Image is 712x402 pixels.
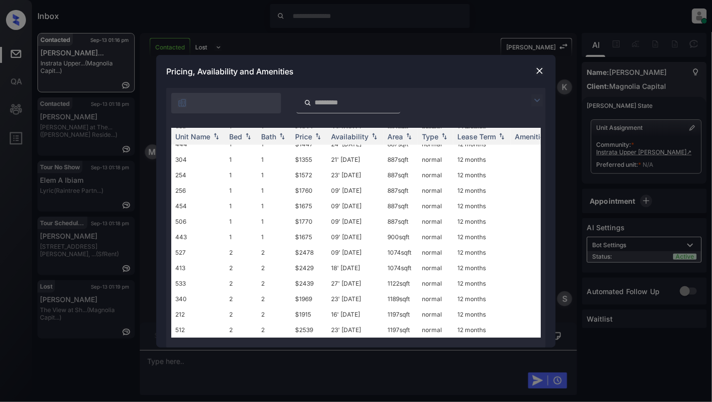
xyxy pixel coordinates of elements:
td: normal [418,198,453,214]
td: 23' [DATE] [327,167,383,183]
td: normal [418,276,453,291]
td: 12 months [453,276,511,291]
td: 887 sqft [383,198,418,214]
td: $2539 [291,322,327,338]
td: 23' [DATE] [327,322,383,338]
td: 2 [225,260,257,276]
td: 2 [225,291,257,307]
td: 212 [171,307,225,322]
td: 456 [171,121,225,136]
td: 12 months [453,229,511,245]
td: 1189 sqft [383,291,418,307]
img: sorting [497,133,507,140]
div: Price [295,132,312,141]
td: 18' [DATE] [327,260,383,276]
td: 27' [DATE] [327,276,383,291]
td: 1 [225,198,257,214]
td: 1 [257,229,291,245]
td: 1 [225,229,257,245]
td: 2 [225,276,257,291]
img: icon-zuma [531,94,543,106]
td: 2 [225,245,257,260]
td: 1 [257,167,291,183]
td: 454 [171,198,225,214]
td: 2 [257,260,291,276]
div: Pricing, Availability and Amenities [156,55,556,88]
div: Area [387,132,403,141]
td: 12 months [453,152,511,167]
td: 340 [171,291,225,307]
td: 506 [171,214,225,229]
td: 1074 sqft [383,260,418,276]
img: sorting [211,133,221,140]
td: 2 [257,307,291,322]
td: 1 [225,214,257,229]
td: 1 [225,152,257,167]
td: normal [418,214,453,229]
td: $1969 [291,291,327,307]
td: 1122 sqft [383,276,418,291]
td: 21' [DATE] [327,152,383,167]
td: 887 sqft [383,152,418,167]
td: 12 months [453,291,511,307]
td: 527 [171,245,225,260]
td: 1 [257,152,291,167]
td: 1197 sqft [383,307,418,322]
td: $2429 [291,260,327,276]
td: 1 [257,198,291,214]
td: normal [418,167,453,183]
td: $1915 [291,307,327,322]
td: 12 months [453,214,511,229]
td: 887 sqft [383,183,418,198]
div: Unit Name [175,132,210,141]
td: 12 months [453,245,511,260]
td: 09' [DATE] [327,198,383,214]
td: normal [418,152,453,167]
img: close [535,66,545,76]
img: sorting [404,133,414,140]
td: $1675 [291,198,327,214]
td: 256 [171,183,225,198]
td: 09' [DATE] [327,183,383,198]
td: 900 sqft [383,229,418,245]
img: sorting [277,133,287,140]
td: normal [418,307,453,322]
td: 2 [257,245,291,260]
td: 12 months [453,260,511,276]
td: 2 [257,291,291,307]
img: sorting [243,133,253,140]
img: sorting [313,133,323,140]
td: 533 [171,276,225,291]
td: 443 [171,229,225,245]
td: 304 [171,152,225,167]
td: 413 [171,260,225,276]
td: $1355 [291,152,327,167]
td: 2 [225,307,257,322]
td: 12 months [453,183,511,198]
td: 1 [225,167,257,183]
div: Availability [331,132,368,141]
td: 12 months [453,307,511,322]
div: Bed [229,132,242,141]
td: 09' [DATE] [327,229,383,245]
td: 254 [171,167,225,183]
td: 2 [257,322,291,338]
img: sorting [369,133,379,140]
td: $2478 [291,245,327,260]
td: 2 [225,322,257,338]
td: 887 sqft [383,214,418,229]
img: icon-zuma [177,98,187,108]
td: normal [418,183,453,198]
td: normal [418,245,453,260]
div: Lease Term [457,132,496,141]
td: normal [418,291,453,307]
div: Amenities [515,132,548,141]
td: 09' [DATE] [327,245,383,260]
td: $1572 [291,167,327,183]
td: 2 [257,276,291,291]
img: sorting [439,133,449,140]
td: 1 [257,214,291,229]
td: normal [418,260,453,276]
td: 512 [171,322,225,338]
td: 16' [DATE] [327,307,383,322]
